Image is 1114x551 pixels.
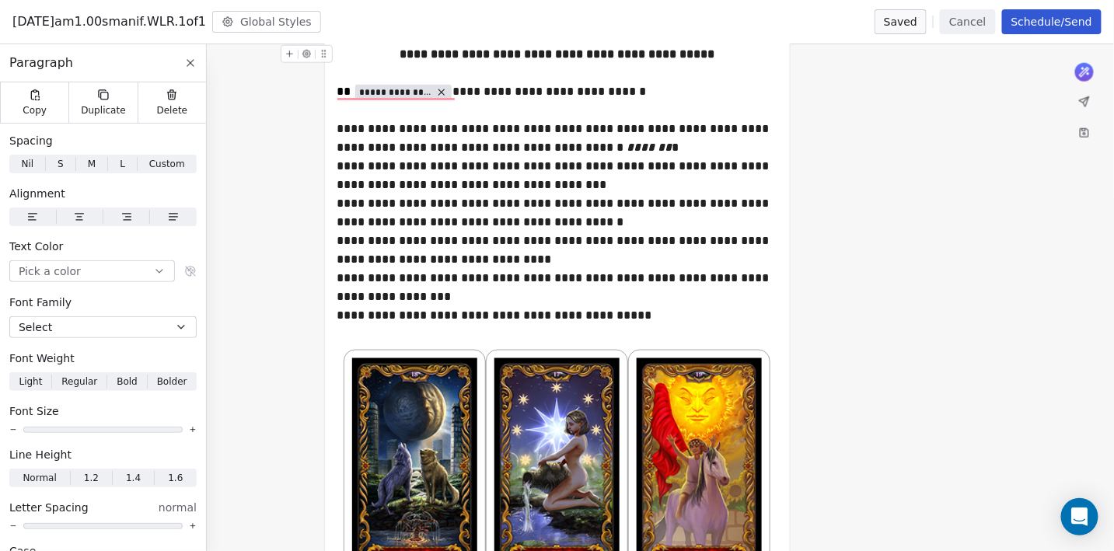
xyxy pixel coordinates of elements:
span: Alignment [9,186,65,201]
span: Font Size [9,403,59,419]
span: Line Height [9,447,72,462]
span: Custom [149,157,185,171]
span: Copy [23,104,47,117]
span: Font Family [9,295,72,310]
span: Font Weight [9,350,75,366]
span: normal [159,500,197,515]
span: 1.4 [126,471,141,485]
button: Schedule/Send [1002,9,1102,34]
span: Select [19,319,52,335]
span: Text Color [9,239,63,254]
span: [DATE]am1.00smanif.WLR.1of1 [12,12,206,31]
span: Bold [117,375,138,389]
span: Regular [61,375,97,389]
span: S [58,157,64,171]
button: Global Styles [212,11,321,33]
span: 1.2 [84,471,99,485]
span: Normal [23,471,56,485]
span: Light [19,375,42,389]
div: Open Intercom Messenger [1061,498,1098,535]
span: Bolder [157,375,187,389]
span: Letter Spacing [9,500,89,515]
button: Pick a color [9,260,175,282]
span: L [120,157,125,171]
span: Nil [21,157,33,171]
span: Spacing [9,133,53,148]
span: 1.6 [168,471,183,485]
button: Saved [875,9,927,34]
span: Paragraph [9,54,73,72]
span: Delete [157,104,188,117]
button: Cancel [940,9,995,34]
span: M [88,157,96,171]
span: Duplicate [81,104,125,117]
